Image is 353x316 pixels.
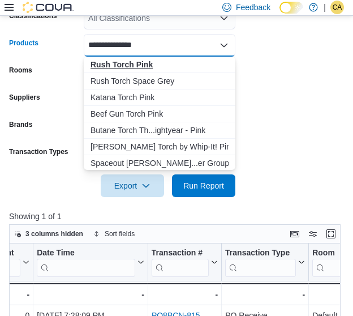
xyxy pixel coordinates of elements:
[172,174,235,197] button: Run Report
[225,288,305,301] div: -
[152,247,209,258] div: Transaction #
[84,89,235,106] button: Katana Torch Pink
[9,147,68,156] label: Transaction Types
[91,141,229,152] div: [PERSON_NAME] Torch by Whip-It! Pink
[37,288,144,301] div: -
[91,92,229,103] div: Katana Torch Pink
[324,1,326,14] p: |
[89,227,139,241] button: Sort fields
[330,1,344,14] div: Cree-Ann Perrin
[84,106,235,122] button: Beef Gun Torch Pink
[225,247,296,258] div: Transaction Type
[91,108,229,119] div: Beef Gun Torch Pink
[312,247,352,276] div: Room
[25,229,83,238] span: 3 columns hidden
[9,120,32,129] label: Brands
[37,247,135,258] div: Date Time
[9,93,40,102] label: Suppliers
[152,288,218,301] div: -
[91,157,229,169] div: Spaceout [PERSON_NAME]...er Group - Pink
[107,174,157,197] span: Export
[37,247,135,276] div: Date Time
[333,1,342,14] span: CA
[91,75,229,87] div: Rush Torch Space Grey
[101,174,164,197] button: Export
[9,211,344,222] p: Showing 1 of 1
[37,247,144,276] button: Date Time
[152,247,209,276] div: Transaction # URL
[84,155,235,172] button: Spaceout Lightyear ray gun Torch Lighter Group - Pink
[91,60,153,69] strong: Rush Torch Pink
[306,227,320,241] button: Display options
[183,180,224,191] span: Run Report
[236,2,270,13] span: Feedback
[84,57,235,73] button: Rush Torch Pink
[9,39,38,48] label: Products
[23,2,74,13] img: Cova
[84,139,235,155] button: Ion Lite Torch by Whip-It! Pink
[219,41,229,50] button: Close list of options
[312,247,352,258] div: Room
[84,73,235,89] button: Rush Torch Space Grey
[105,229,135,238] span: Sort fields
[279,2,303,14] input: Dark Mode
[9,66,32,75] label: Rooms
[84,122,235,139] button: Butane Torch Thicket Spaceout Lightyear - Pink
[9,11,57,20] label: Classifications
[225,247,296,276] div: Transaction Type
[91,125,229,136] div: Butane Torch Th...ightyear - Pink
[324,227,338,241] button: Enter fullscreen
[152,247,218,276] button: Transaction #
[288,227,302,241] button: Keyboard shortcuts
[10,227,88,241] button: 3 columns hidden
[225,247,305,276] button: Transaction Type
